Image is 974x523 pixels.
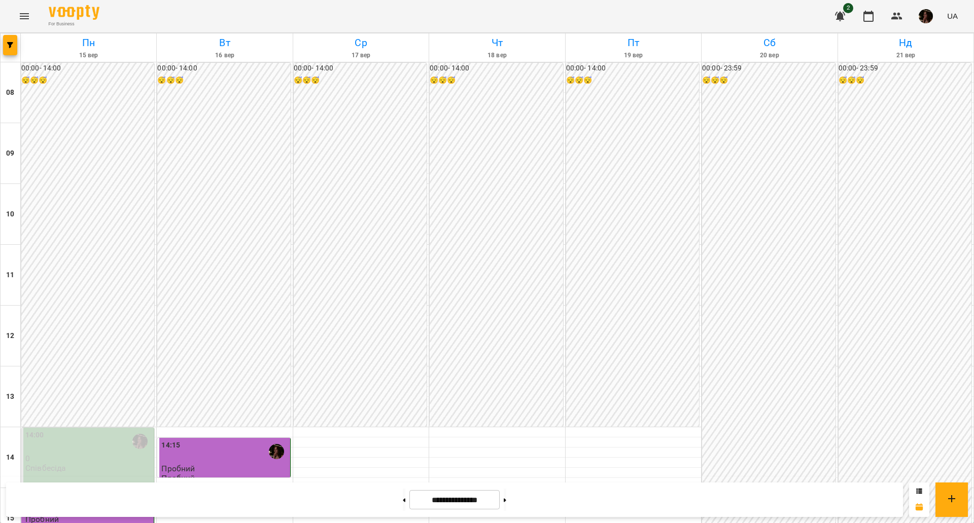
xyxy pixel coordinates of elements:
[22,35,155,51] h6: Пн
[161,440,180,451] label: 14:15
[49,5,99,20] img: Voopty Logo
[567,35,700,51] h6: Пт
[431,51,563,60] h6: 18 вер
[132,434,148,449] img: А Катерина Халимендик
[431,35,563,51] h6: Чт
[158,51,291,60] h6: 16 вер
[6,87,14,98] h6: 08
[566,75,699,86] h6: 😴😴😴
[6,209,14,220] h6: 10
[6,452,14,463] h6: 14
[943,7,962,25] button: UA
[702,63,835,74] h6: 00:00 - 23:59
[840,35,972,51] h6: Нд
[25,454,152,463] p: 0
[947,11,958,21] span: UA
[843,3,853,13] span: 2
[295,35,427,51] h6: Ср
[839,63,971,74] h6: 00:00 - 23:59
[157,63,290,74] h6: 00:00 - 14:00
[294,63,427,74] h6: 00:00 - 14:00
[161,474,195,482] p: Пробний
[158,35,291,51] h6: Вт
[6,391,14,402] h6: 13
[703,51,836,60] h6: 20 вер
[161,464,195,473] span: Пробний
[6,330,14,342] h6: 12
[21,63,154,74] h6: 00:00 - 14:00
[566,63,699,74] h6: 00:00 - 14:00
[25,464,66,472] p: Співбесіда
[703,35,836,51] h6: Сб
[567,51,700,60] h6: 19 вер
[157,75,290,86] h6: 😴😴😴
[430,63,563,74] h6: 00:00 - 14:00
[6,148,14,159] h6: 09
[21,75,154,86] h6: 😴😴😴
[49,21,99,27] span: For Business
[6,270,14,281] h6: 11
[430,75,563,86] h6: 😴😴😴
[25,430,44,441] label: 14:00
[919,9,933,23] img: 1b79b5faa506ccfdadca416541874b02.jpg
[294,75,427,86] h6: 😴😴😴
[269,444,284,459] img: А Катерина Халимендик
[12,4,37,28] button: Menu
[22,51,155,60] h6: 15 вер
[840,51,972,60] h6: 21 вер
[839,75,971,86] h6: 😴😴😴
[702,75,835,86] h6: 😴😴😴
[295,51,427,60] h6: 17 вер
